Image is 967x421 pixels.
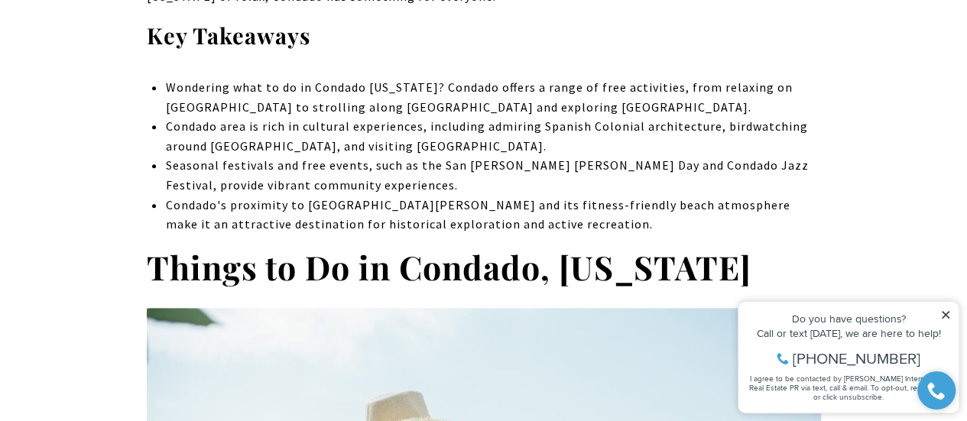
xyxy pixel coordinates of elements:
div: Call or text [DATE], we are here to help! [16,49,221,60]
span: I agree to be contacted by [PERSON_NAME] International Real Estate PR via text, call & email. To ... [19,94,218,123]
span: [PHONE_NUMBER] [63,72,190,87]
strong: Key Takeaways [147,21,310,50]
li: Condado's proximity to [GEOGRAPHIC_DATA][PERSON_NAME] and its fitness-friendly beach atmosphere m... [165,196,820,235]
li: Wondering what to do in Condado [US_STATE]? Condado offers a range of free activities, from relax... [165,78,820,117]
li: Condado area is rich in cultural experiences, including admiring Spanish Colonial architecture, b... [165,117,820,156]
li: Seasonal festivals and free events, such as the San [PERSON_NAME] [PERSON_NAME] Day and Condado J... [165,156,820,195]
div: Do you have questions? [16,34,221,45]
strong: Things to Do in Condado, [US_STATE] [147,245,751,289]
